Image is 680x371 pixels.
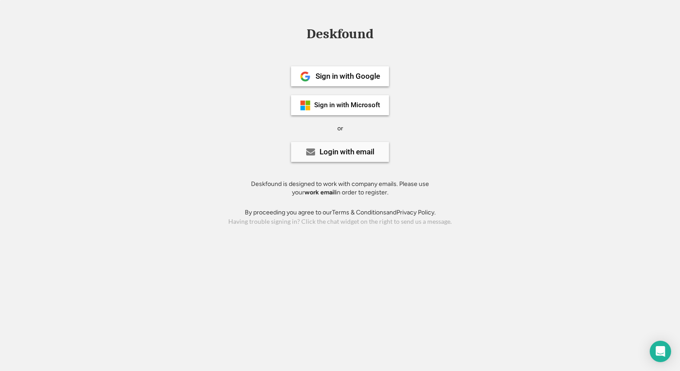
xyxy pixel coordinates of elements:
[650,341,671,362] div: Open Intercom Messenger
[300,71,311,82] img: 1024px-Google__G__Logo.svg.png
[397,209,436,216] a: Privacy Policy.
[300,100,311,111] img: ms-symbollockup_mssymbol_19.png
[314,102,380,109] div: Sign in with Microsoft
[320,148,374,156] div: Login with email
[304,189,336,196] strong: work email
[316,73,380,80] div: Sign in with Google
[337,124,343,133] div: or
[332,209,386,216] a: Terms & Conditions
[245,208,436,217] div: By proceeding you agree to our and
[240,180,440,197] div: Deskfound is designed to work with company emails. Please use your in order to register.
[302,27,378,41] div: Deskfound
